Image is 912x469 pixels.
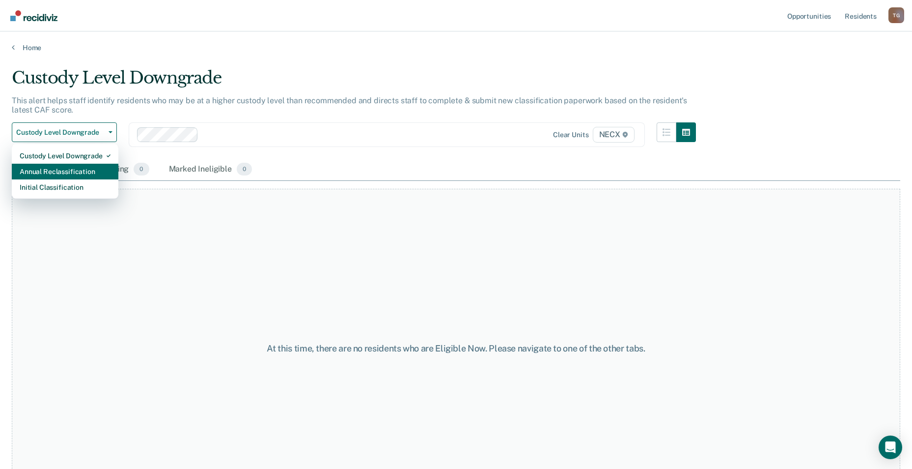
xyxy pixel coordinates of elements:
span: 0 [134,163,149,176]
span: 0 [237,163,252,176]
div: Pending0 [97,159,151,180]
div: Initial Classification [20,179,111,195]
img: Recidiviz [10,10,57,21]
div: Custody Level Downgrade [12,68,696,96]
span: NECX [593,127,635,143]
p: This alert helps staff identify residents who may be at a higher custody level than recommended a... [12,96,687,115]
button: Profile dropdown button [888,7,904,23]
div: Open Intercom Messenger [879,436,902,459]
div: Custody Level Downgrade [20,148,111,164]
div: Clear units [553,131,589,139]
div: At this time, there are no residents who are Eligible Now. Please navigate to one of the other tabs. [234,343,678,354]
div: T G [888,7,904,23]
a: Home [12,43,900,52]
div: Marked Ineligible0 [167,159,254,180]
span: Custody Level Downgrade [16,128,105,137]
button: Custody Level Downgrade [12,122,117,142]
div: Annual Reclassification [20,164,111,179]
